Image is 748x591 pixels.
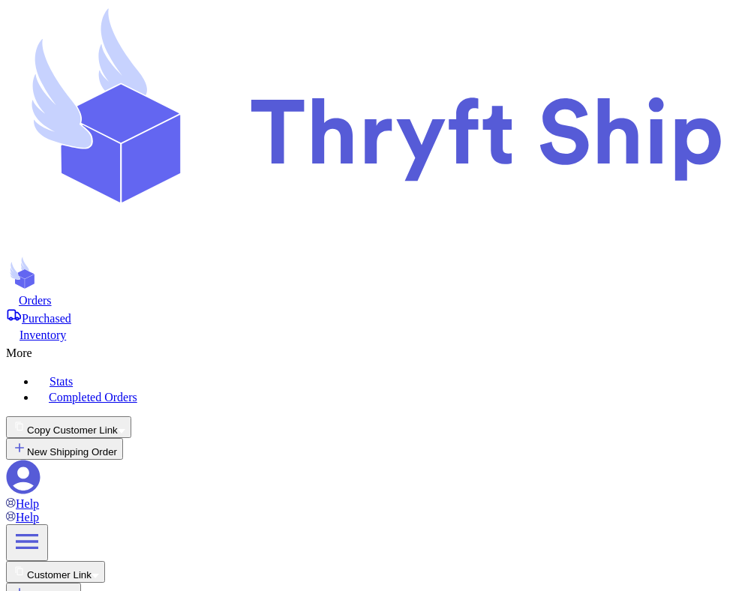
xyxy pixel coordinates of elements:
div: More [6,342,742,360]
span: Orders [19,294,52,307]
span: Inventory [20,328,66,341]
span: Help [16,497,39,510]
span: Stats [50,375,73,388]
a: Help [6,511,39,523]
a: Stats [36,372,742,388]
a: Help [6,497,39,510]
a: Inventory [6,325,742,342]
button: Copy Customer Link [6,416,131,438]
span: Completed Orders [49,391,137,403]
a: Purchased [6,307,742,325]
span: Purchased [22,312,71,325]
button: Customer Link [6,561,105,583]
a: Orders [6,292,742,307]
button: New Shipping Order [6,438,123,460]
span: Help [16,511,39,523]
a: Completed Orders [36,388,742,404]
